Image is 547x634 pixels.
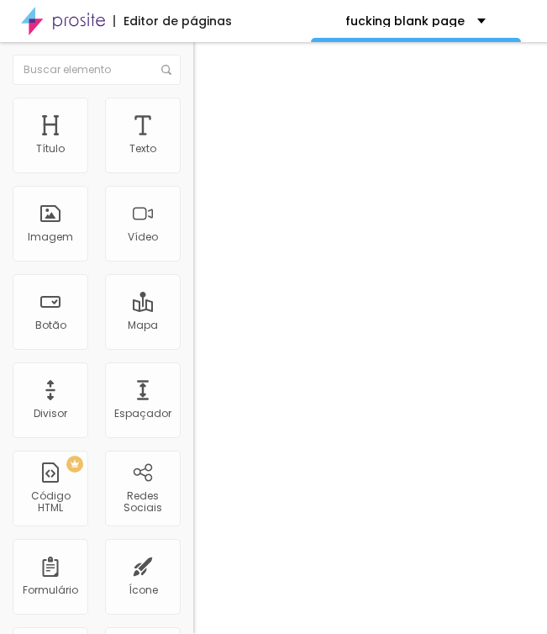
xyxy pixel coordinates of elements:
[114,408,171,420] div: Espaçador
[161,65,171,75] img: Icone
[128,231,158,243] div: Vídeo
[13,55,181,85] input: Buscar elemento
[113,15,232,27] div: Editor de páginas
[129,584,158,596] div: Ícone
[23,584,78,596] div: Formulário
[36,143,65,155] div: Título
[129,143,156,155] div: Texto
[128,320,158,331] div: Mapa
[35,320,66,331] div: Botão
[34,408,67,420] div: Divisor
[17,490,83,515] div: Código HTML
[109,490,176,515] div: Redes Sociais
[345,15,465,27] p: fucking blank page
[28,231,73,243] div: Imagem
